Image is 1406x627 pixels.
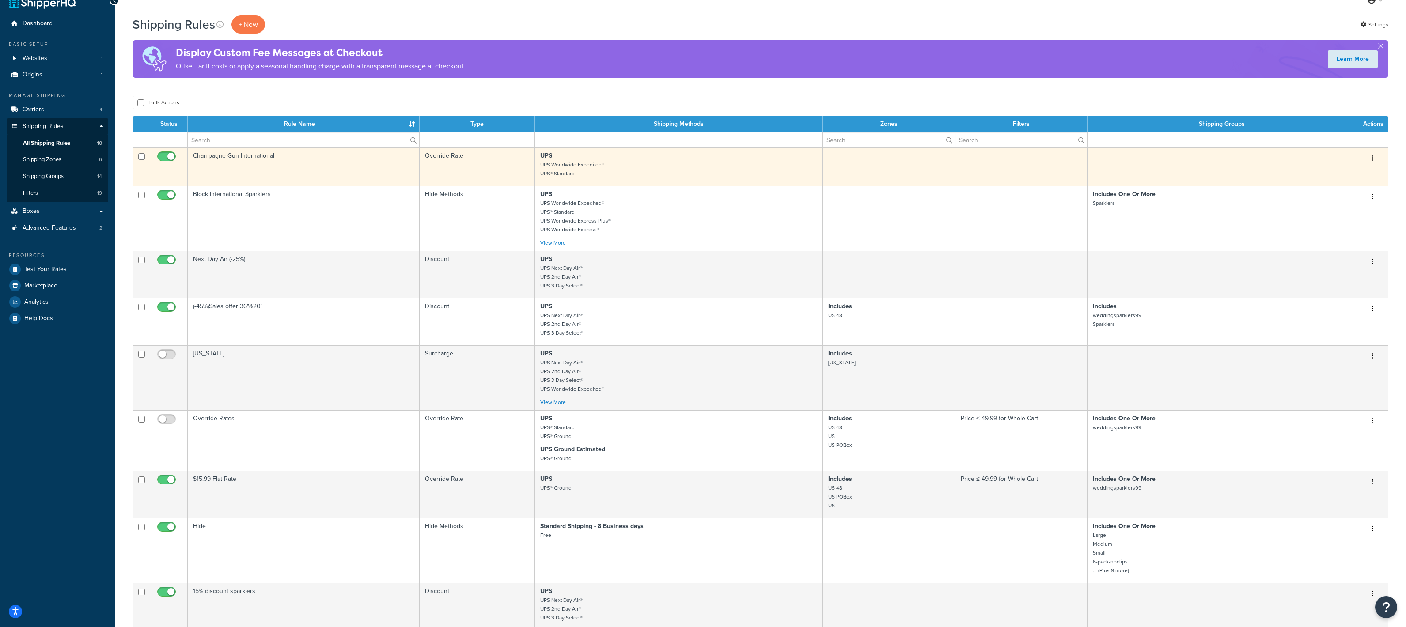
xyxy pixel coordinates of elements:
[101,71,102,79] span: 1
[7,185,108,201] a: Filters 19
[420,471,534,518] td: Override Rate
[99,156,102,163] span: 6
[420,147,534,186] td: Override Rate
[97,140,102,147] span: 10
[540,454,572,462] small: UPS® Ground
[540,414,552,423] strong: UPS
[23,106,44,113] span: Carriers
[540,199,611,234] small: UPS Worldwide Expedited® UPS® Standard UPS Worldwide Express Plus® UPS Worldwide Express®
[7,185,108,201] li: Filters
[133,40,176,78] img: duties-banner-06bc72dcb5fe05cb3f9472aba00be2ae8eb53ab6f0d8bb03d382ba314ac3c341.png
[7,151,108,168] a: Shipping Zones 6
[1357,116,1388,132] th: Actions
[540,151,552,160] strong: UPS
[97,189,102,197] span: 19
[188,147,420,186] td: Champagne Gun International
[420,298,534,345] td: Discount
[7,15,108,32] a: Dashboard
[540,596,583,622] small: UPS Next Day Air® UPS 2nd Day Air® UPS 3 Day Select®
[99,106,102,113] span: 4
[7,67,108,83] li: Origins
[97,173,102,180] span: 14
[101,55,102,62] span: 1
[7,118,108,135] a: Shipping Rules
[1093,521,1156,531] strong: Includes One Or More
[188,471,420,518] td: $15.99 Flat Rate
[188,132,419,147] input: Search
[1093,484,1141,492] small: weddingsparklers99
[176,60,466,72] p: Offset tariff costs or apply a seasonal handling charge with a transparent message at checkout.
[23,20,53,27] span: Dashboard
[828,359,856,366] small: [US_STATE]
[535,116,823,132] th: Shipping Methods
[828,414,852,423] strong: Includes
[7,92,108,99] div: Manage Shipping
[420,518,534,583] td: Hide Methods
[1093,531,1129,574] small: Large Medium Small 6-pack-noclips ... (Plus 9 more)
[1093,311,1141,328] small: weddingsparklers99 Sparklers
[188,186,420,251] td: Block International Sparklers
[150,116,188,132] th: Status
[828,423,852,449] small: US 48 US US POBox
[23,123,64,130] span: Shipping Rules
[7,118,108,202] li: Shipping Rules
[7,220,108,236] a: Advanced Features 2
[188,298,420,345] td: (-45%)Sales offer 36"&20"
[540,531,551,539] small: Free
[7,278,108,294] li: Marketplace
[23,140,70,147] span: All Shipping Rules
[1093,474,1156,483] strong: Includes One Or More
[7,135,108,151] li: All Shipping Rules
[176,45,466,60] h4: Display Custom Fee Messages at Checkout
[7,294,108,310] a: Analytics
[955,132,1087,147] input: Search
[1361,19,1388,31] a: Settings
[540,398,566,406] a: View More
[1328,50,1378,68] a: Learn More
[133,96,184,109] button: Bulk Actions
[540,359,604,393] small: UPS Next Day Air® UPS 2nd Day Air® UPS 3 Day Select® UPS Worldwide Expedited®
[540,311,583,337] small: UPS Next Day Air® UPS 2nd Day Air® UPS 3 Day Select®
[955,116,1087,132] th: Filters
[540,484,572,492] small: UPS® Ground
[133,16,215,33] h1: Shipping Rules
[1375,596,1397,618] button: Open Resource Center
[99,224,102,232] span: 2
[7,135,108,151] a: All Shipping Rules 10
[7,50,108,67] a: Websites 1
[7,151,108,168] li: Shipping Zones
[420,345,534,410] td: Surcharge
[23,173,64,180] span: Shipping Groups
[7,261,108,277] a: Test Your Rates
[540,189,552,199] strong: UPS
[540,445,605,454] strong: UPS Ground Estimated
[7,102,108,118] li: Carriers
[420,251,534,298] td: Discount
[540,264,583,290] small: UPS Next Day Air® UPS 2nd Day Air® UPS 3 Day Select®
[24,315,53,322] span: Help Docs
[540,302,552,311] strong: UPS
[540,254,552,264] strong: UPS
[7,310,108,326] a: Help Docs
[7,252,108,259] div: Resources
[540,423,575,440] small: UPS® Standard UPS® Ground
[420,410,534,471] td: Override Rate
[7,220,108,236] li: Advanced Features
[1093,302,1117,311] strong: Includes
[540,349,552,358] strong: UPS
[188,345,420,410] td: [US_STATE]
[7,203,108,219] a: Boxes
[24,298,49,306] span: Analytics
[828,302,852,311] strong: Includes
[420,116,534,132] th: Type
[540,474,552,483] strong: UPS
[1093,423,1141,431] small: weddingsparklers99
[188,251,420,298] td: Next Day Air (-25%)
[955,471,1087,518] td: Price ≤ 49.99 for Whole Cart
[23,55,47,62] span: Websites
